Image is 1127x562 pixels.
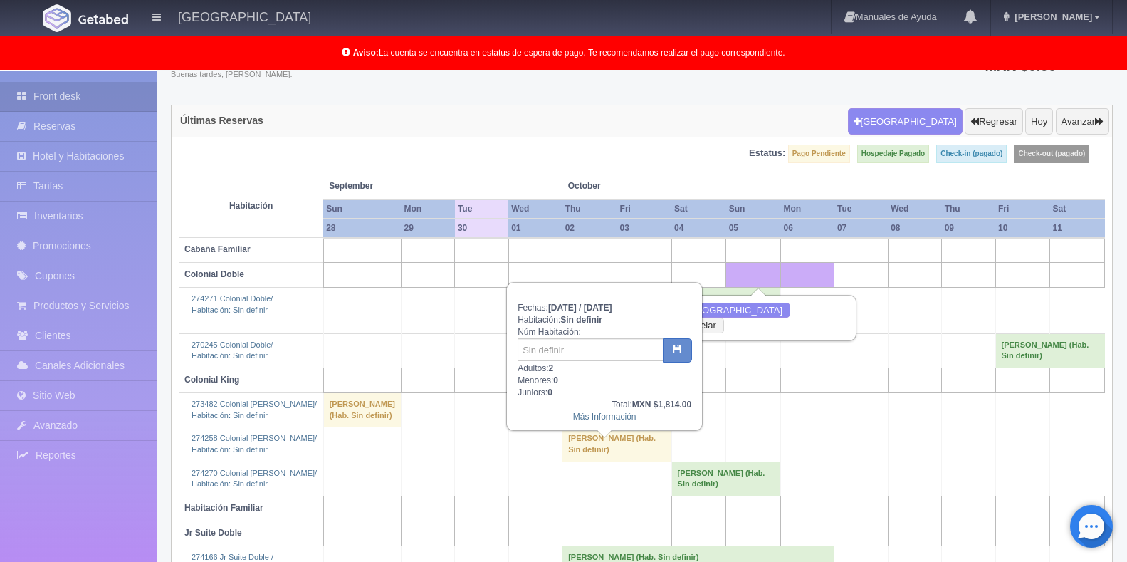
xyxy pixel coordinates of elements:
[1050,199,1105,219] th: Sat
[508,199,562,219] th: Wed
[192,469,317,489] a: 274270 Colonial [PERSON_NAME]/Habitación: Sin definir
[562,427,671,462] td: [PERSON_NAME] (Hab. Sin definir)
[184,244,251,254] b: Cabaña Familiar
[749,147,785,160] label: Estatus:
[192,400,317,420] a: 273482 Colonial [PERSON_NAME]/Habitación: Sin definir
[323,199,401,219] th: Sun
[508,219,562,238] th: 01
[184,503,263,513] b: Habitación Familiar
[548,303,612,313] b: [DATE] / [DATE]
[508,283,701,430] div: Fechas: Habitación: Núm Habitación: Adultos: Menores: Juniors:
[671,288,780,333] td: [PERSON_NAME] De La [PERSON_NAME] (Hab. Sin definir)
[573,412,636,422] a: Más Información
[1056,108,1109,135] button: Avanzar
[560,315,602,325] b: Sin definir
[671,303,790,318] button: [GEOGRAPHIC_DATA]
[353,48,379,58] b: Aviso:
[78,14,128,24] img: Getabed
[848,108,963,135] button: [GEOGRAPHIC_DATA]
[834,199,888,219] th: Tue
[401,199,454,219] th: Mon
[942,199,995,219] th: Thu
[788,145,850,163] label: Pago Pendiente
[834,219,888,238] th: 07
[562,219,617,238] th: 02
[1050,219,1105,238] th: 11
[942,219,995,238] th: 09
[562,199,617,219] th: Thu
[671,199,726,219] th: Sat
[726,219,781,238] th: 05
[178,7,311,25] h4: [GEOGRAPHIC_DATA]
[1014,145,1089,163] label: Check-out (pagado)
[323,219,401,238] th: 28
[401,219,454,238] th: 29
[455,219,508,238] th: 30
[985,58,1100,73] h3: MXN $0.00
[617,219,672,238] th: 03
[553,375,558,385] b: 0
[1011,11,1092,22] span: [PERSON_NAME]
[780,199,834,219] th: Mon
[995,333,1105,368] td: [PERSON_NAME] (Hab. Sin definir)
[888,199,942,219] th: Wed
[857,145,929,163] label: Hospedaje Pagado
[617,199,672,219] th: Fri
[568,180,666,192] span: October
[726,199,781,219] th: Sun
[671,462,780,496] td: [PERSON_NAME] (Hab. Sin definir)
[888,219,942,238] th: 08
[455,199,508,219] th: Tue
[43,4,71,32] img: Getabed
[192,294,273,314] a: 274271 Colonial Doble/Habitación: Sin definir
[323,392,401,427] td: [PERSON_NAME] (Hab. Sin definir)
[329,180,449,192] span: September
[518,399,691,411] div: Total:
[965,108,1022,135] button: Regresar
[192,434,317,454] a: 274258 Colonial [PERSON_NAME]/Habitación: Sin definir
[549,363,554,373] b: 2
[192,340,273,360] a: 270245 Colonial Doble/Habitación: Sin definir
[1025,108,1053,135] button: Hoy
[184,528,242,538] b: Jr Suite Doble
[995,219,1050,238] th: 10
[995,199,1050,219] th: Fri
[171,69,293,80] span: Buenas tardes, [PERSON_NAME].
[671,219,726,238] th: 04
[547,387,552,397] b: 0
[936,145,1007,163] label: Check-in (pagado)
[184,269,244,279] b: Colonial Doble
[229,201,273,211] strong: Habitación
[518,338,664,361] input: Sin definir
[780,219,834,238] th: 06
[184,375,239,385] b: Colonial King
[180,115,263,126] h4: Últimas Reservas
[632,400,691,410] b: MXN $1,814.00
